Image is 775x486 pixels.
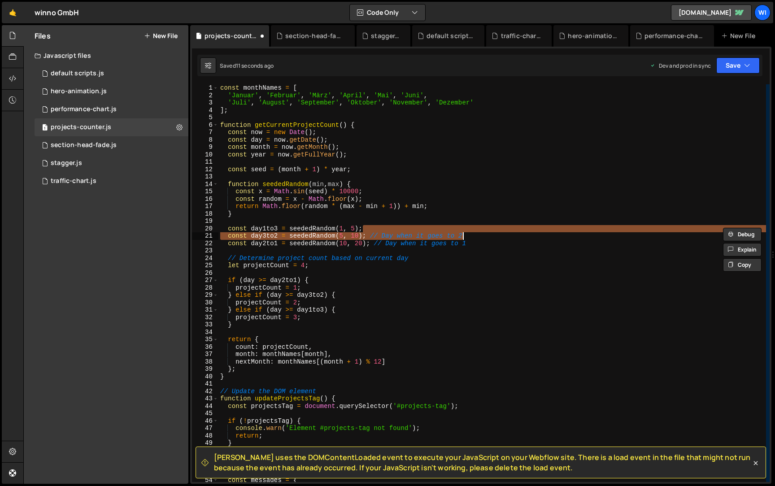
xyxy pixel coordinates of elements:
div: 54 [192,477,218,484]
div: 19 [192,217,218,225]
div: 8 [192,136,218,144]
div: 12 [192,166,218,174]
div: 17342/48267.js [35,65,188,82]
div: 17342/48299.js [35,136,188,154]
div: 17342/48395.js [35,118,188,136]
div: 16 [192,195,218,203]
div: 15 [192,188,218,195]
span: [PERSON_NAME] uses the DOMContentLoaded event to execute your JavaScript on your Webflow site. Th... [214,452,751,473]
button: Debug [723,228,762,241]
div: 9 [192,143,218,151]
div: 31 [192,306,218,314]
div: 45 [192,410,218,417]
button: Explain [723,243,762,256]
button: Save [716,57,760,74]
div: New File [721,31,759,40]
div: performance-chart.js [644,31,703,40]
button: New File [144,32,178,39]
div: section-head-fade.js [285,31,344,40]
div: 49 [192,439,218,447]
a: [DOMAIN_NAME] [671,4,752,21]
div: Dev and prod in sync [650,62,711,69]
div: Javascript files [24,47,188,65]
div: 17342/48215.js [35,82,188,100]
div: 50 [192,447,218,455]
div: 17342/48268.js [35,154,188,172]
div: hero-animation.js [51,87,107,95]
div: 11 seconds ago [236,62,274,69]
div: 34 [192,329,218,336]
span: 1 [42,125,48,132]
div: 21 [192,232,218,240]
div: 38 [192,358,218,366]
div: 39 [192,365,218,373]
div: 29 [192,291,218,299]
a: 🤙 [2,2,24,23]
div: default scripts.js [51,69,104,78]
div: 33 [192,321,218,329]
div: 6 [192,121,218,129]
div: 48 [192,432,218,440]
div: 37 [192,351,218,358]
div: 40 [192,373,218,381]
div: 32 [192,314,218,321]
div: 26 [192,269,218,277]
div: performance-chart.js [51,105,117,113]
div: stagger.js [371,31,400,40]
div: 44 [192,403,218,410]
div: 17342/48164.js [35,100,188,118]
div: 35 [192,336,218,343]
div: traffic-chart.js [51,177,96,185]
div: winno GmbH [35,7,79,18]
div: 42 [192,388,218,395]
div: 52 [192,462,218,469]
div: 23 [192,247,218,255]
a: wi [754,4,771,21]
div: projects-counter.js [51,123,111,131]
div: 41 [192,380,218,388]
div: 5 [192,114,218,121]
button: Copy [723,258,762,272]
div: 10 [192,151,218,159]
div: 17 [192,203,218,210]
div: 2 [192,92,218,100]
div: section-head-fade.js [51,141,117,149]
div: 30 [192,299,218,307]
div: 11 [192,158,218,166]
div: 20 [192,225,218,233]
div: 1 [192,84,218,92]
div: 25 [192,262,218,269]
h2: Files [35,31,51,41]
div: 24 [192,255,218,262]
div: stagger.js [51,159,82,167]
div: 51 [192,454,218,462]
div: hero-animation.js [568,31,618,40]
div: 14 [192,181,218,188]
div: 4 [192,107,218,114]
div: 13 [192,173,218,181]
div: traffic-chart.js [501,31,541,40]
div: 43 [192,395,218,403]
div: 27 [192,277,218,284]
div: 46 [192,417,218,425]
div: default scripts.js [427,31,474,40]
div: projects-counter.js [205,31,258,40]
div: 18 [192,210,218,218]
div: 36 [192,343,218,351]
div: 47 [192,425,218,432]
div: 22 [192,240,218,247]
div: 3 [192,99,218,107]
div: 28 [192,284,218,292]
div: 53 [192,469,218,477]
div: 17342/48247.js [35,172,188,190]
button: Code Only [350,4,425,21]
div: 7 [192,129,218,136]
div: Saved [220,62,274,69]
